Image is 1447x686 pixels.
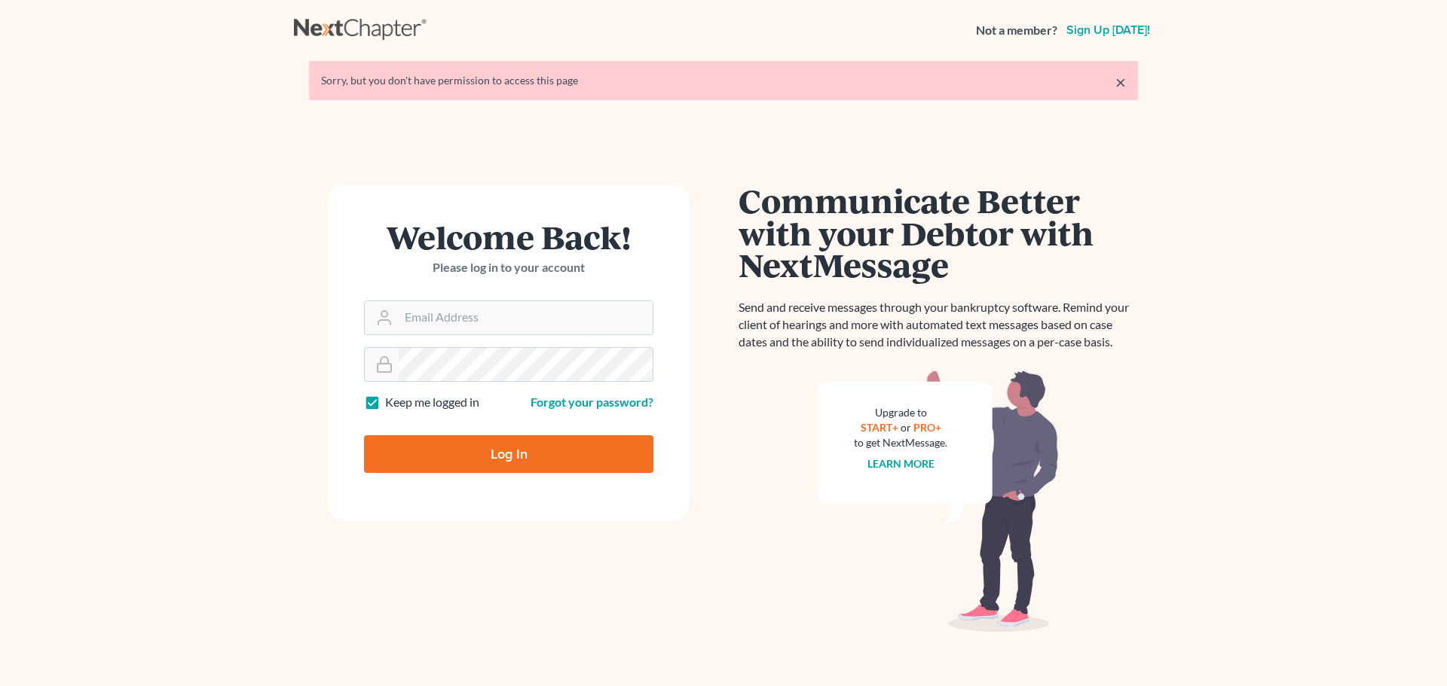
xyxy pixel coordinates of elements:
img: nextmessage_bg-59042aed3d76b12b5cd301f8e5b87938c9018125f34e5fa2b7a6b67550977c72.svg [818,369,1059,633]
h1: Communicate Better with your Debtor with NextMessage [739,184,1138,281]
div: Upgrade to [854,405,947,420]
a: × [1115,73,1126,91]
a: Learn more [867,457,935,470]
p: Please log in to your account [364,259,653,276]
a: PRO+ [913,421,941,434]
label: Keep me logged in [385,394,479,411]
input: Log In [364,435,653,473]
div: to get NextMessage. [854,435,947,450]
h1: Welcome Back! [364,221,653,253]
span: or [901,421,911,434]
p: Send and receive messages through your bankruptcy software. Remind your client of hearings and mo... [739,299,1138,351]
strong: Not a member? [976,22,1057,39]
input: Email Address [399,301,653,334]
div: Sorry, but you don't have permission to access this page [321,73,1126,88]
a: Sign up [DATE]! [1063,24,1153,36]
a: Forgot your password? [531,395,653,409]
a: START+ [861,421,898,434]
